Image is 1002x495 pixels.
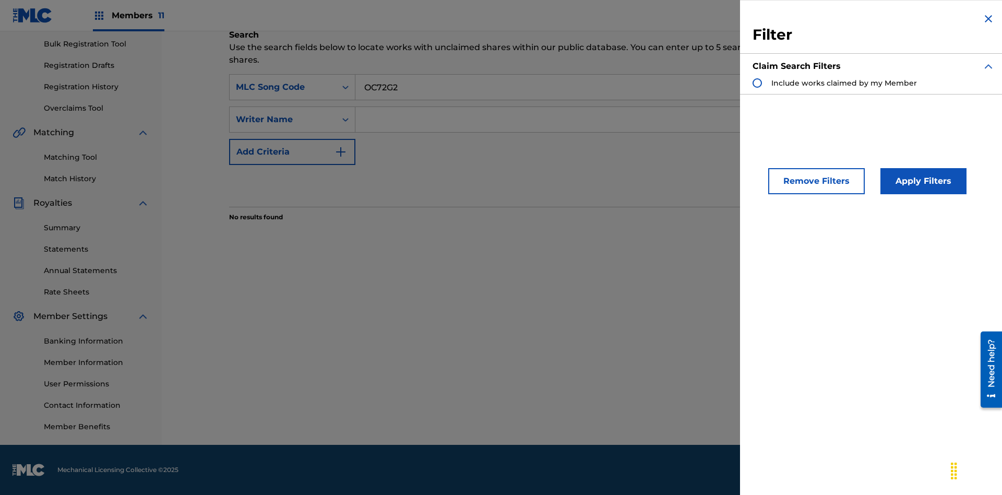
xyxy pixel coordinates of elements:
[93,9,105,22] img: Top Rightsholders
[236,113,330,126] div: Writer Name
[229,74,935,207] form: Search Form
[753,26,995,44] h3: Filter
[229,29,935,41] h6: Search
[44,39,149,50] a: Bulk Registration Tool
[44,421,149,432] a: Member Benefits
[13,126,26,139] img: Matching
[44,379,149,390] a: User Permissions
[44,244,149,255] a: Statements
[13,8,53,23] img: MLC Logo
[44,357,149,368] a: Member Information
[137,197,149,209] img: expand
[158,10,164,20] span: 11
[44,287,149,298] a: Rate Sheets
[33,197,72,209] span: Royalties
[768,168,865,194] button: Remove Filters
[771,78,917,88] span: Include works claimed by my Member
[44,265,149,276] a: Annual Statements
[44,222,149,233] a: Summary
[44,152,149,163] a: Matching Tool
[44,400,149,411] a: Contact Information
[33,126,74,139] span: Matching
[57,465,178,475] span: Mechanical Licensing Collective © 2025
[13,464,45,476] img: logo
[335,146,347,158] img: 9d2ae6d4665cec9f34b9.svg
[880,168,967,194] button: Apply Filters
[13,197,25,209] img: Royalties
[44,60,149,71] a: Registration Drafts
[950,445,1002,495] iframe: Chat Widget
[137,310,149,323] img: expand
[946,455,962,487] div: Drag
[753,61,841,71] strong: Claim Search Filters
[982,60,995,73] img: expand
[236,81,330,93] div: MLC Song Code
[44,103,149,114] a: Overclaims Tool
[44,173,149,184] a: Match History
[13,310,25,323] img: Member Settings
[137,126,149,139] img: expand
[44,336,149,347] a: Banking Information
[112,9,164,21] span: Members
[229,41,935,66] p: Use the search fields below to locate works with unclaimed shares within our public database. You...
[229,139,355,165] button: Add Criteria
[229,213,283,222] p: No results found
[44,81,149,92] a: Registration History
[982,13,995,25] img: close
[33,310,108,323] span: Member Settings
[973,327,1002,413] iframe: Resource Center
